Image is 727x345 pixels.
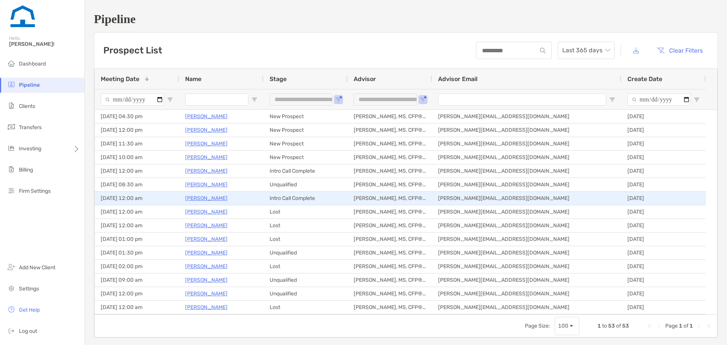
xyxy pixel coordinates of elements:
div: [PERSON_NAME], MS, CFP®, CFA®, AFC® [348,205,432,219]
span: Create Date [627,75,662,83]
div: [DATE] 01:30 pm [95,246,179,259]
h1: Pipeline [94,12,718,26]
span: Billing [19,167,33,173]
a: [PERSON_NAME] [185,234,228,244]
div: [PERSON_NAME], MS, CFP®, CFA®, AFC® [348,192,432,205]
div: 100 [558,323,568,329]
div: Lost [264,205,348,219]
button: Open Filter Menu [167,97,173,103]
div: Lost [264,260,348,273]
button: Open Filter Menu [609,97,615,103]
div: [PERSON_NAME], MS, CFP®, CFA®, AFC® [348,178,432,191]
div: [PERSON_NAME], MS, CFP®, CFA®, AFC® [348,246,432,259]
img: clients icon [7,101,16,110]
a: [PERSON_NAME] [185,153,228,162]
div: New Prospect [264,110,348,123]
div: First Page [647,323,653,329]
span: of [616,323,621,329]
img: transfers icon [7,122,16,131]
div: [DATE] 10:00 am [95,151,179,164]
a: [PERSON_NAME] [185,221,228,230]
div: [PERSON_NAME][EMAIL_ADDRESS][DOMAIN_NAME] [432,219,621,232]
img: get-help icon [7,305,16,314]
div: [DATE] [621,123,706,137]
a: [PERSON_NAME] [185,262,228,271]
button: Open Filter Menu [335,97,342,103]
span: Pipeline [19,82,40,88]
span: of [683,323,688,329]
input: Meeting Date Filter Input [101,94,164,106]
div: Unqualified [264,287,348,300]
div: Intro Call Complete [264,164,348,178]
span: Advisor [354,75,376,83]
div: [PERSON_NAME], MS, CFP®, CFA®, AFC® [348,301,432,314]
button: Open Filter Menu [694,97,700,103]
a: [PERSON_NAME] [185,303,228,312]
span: Transfers [19,124,42,131]
div: [PERSON_NAME][EMAIL_ADDRESS][DOMAIN_NAME] [432,301,621,314]
span: Last 365 days [562,42,610,59]
div: [PERSON_NAME][EMAIL_ADDRESS][DOMAIN_NAME] [432,260,621,273]
div: [PERSON_NAME], MS, CFP®, CFA®, AFC® [348,287,432,300]
a: [PERSON_NAME] [185,180,228,189]
button: Open Filter Menu [251,97,257,103]
div: [DATE] 02:00 pm [95,260,179,273]
img: settings icon [7,284,16,293]
div: [PERSON_NAME], MS, CFP®, CFA®, AFC® [348,164,432,178]
img: investing icon [7,144,16,153]
div: [PERSON_NAME][EMAIL_ADDRESS][DOMAIN_NAME] [432,123,621,137]
h3: Prospect List [103,45,162,56]
span: Meeting Date [101,75,139,83]
p: [PERSON_NAME] [185,289,228,298]
div: [PERSON_NAME], MS, CFP®, CFA®, AFC® [348,151,432,164]
div: [DATE] [621,137,706,150]
div: [DATE] 12:00 pm [95,123,179,137]
span: Firm Settings [19,188,51,194]
div: New Prospect [264,123,348,137]
img: add_new_client icon [7,262,16,272]
div: [PERSON_NAME][EMAIL_ADDRESS][DOMAIN_NAME] [432,205,621,219]
img: Zoe Logo [9,3,36,30]
a: [PERSON_NAME] [185,112,228,121]
span: Log out [19,328,37,334]
div: [PERSON_NAME][EMAIL_ADDRESS][DOMAIN_NAME] [432,287,621,300]
div: [DATE] [621,219,706,232]
div: [DATE] 12:00 am [95,205,179,219]
div: [PERSON_NAME][EMAIL_ADDRESS][DOMAIN_NAME] [432,178,621,191]
div: [DATE] [621,178,706,191]
div: [DATE] [621,301,706,314]
div: [DATE] [621,192,706,205]
input: Name Filter Input [185,94,248,106]
div: [DATE] [621,287,706,300]
a: [PERSON_NAME] [185,275,228,285]
span: Stage [270,75,287,83]
div: [DATE] 12:00 am [95,192,179,205]
div: New Prospect [264,137,348,150]
div: [PERSON_NAME][EMAIL_ADDRESS][DOMAIN_NAME] [432,192,621,205]
div: [DATE] [621,233,706,246]
span: Page [665,323,678,329]
span: to [602,323,607,329]
div: Lost [264,219,348,232]
div: [PERSON_NAME][EMAIL_ADDRESS][DOMAIN_NAME] [432,273,621,287]
img: firm-settings icon [7,186,16,195]
a: [PERSON_NAME] [185,125,228,135]
div: Unqualified [264,273,348,287]
div: [PERSON_NAME][EMAIL_ADDRESS][DOMAIN_NAME] [432,233,621,246]
div: [DATE] [621,260,706,273]
a: [PERSON_NAME] [185,248,228,258]
div: [PERSON_NAME], MS, CFP®, CFA®, AFC® [348,260,432,273]
div: [DATE] [621,151,706,164]
span: Investing [19,145,41,152]
button: Open Filter Menu [420,97,426,103]
div: [DATE] 01:00 pm [95,233,179,246]
div: [PERSON_NAME][EMAIL_ADDRESS][DOMAIN_NAME] [432,164,621,178]
div: [PERSON_NAME], MS, CFP®, CFA®, AFC® [348,273,432,287]
div: [DATE] [621,246,706,259]
span: 1 [598,323,601,329]
div: Lost [264,233,348,246]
